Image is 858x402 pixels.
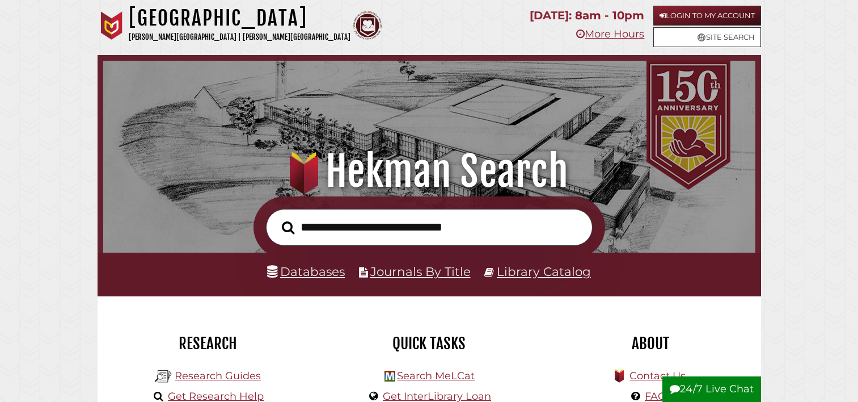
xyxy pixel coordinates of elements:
a: Research Guides [175,370,261,382]
a: More Hours [576,28,644,40]
i: Search [282,220,294,234]
h1: [GEOGRAPHIC_DATA] [129,6,350,31]
h2: Research [106,334,310,353]
h1: Hekman Search [116,146,742,196]
a: Search MeLCat [397,370,475,382]
p: [DATE]: 8am - 10pm [530,6,644,26]
a: Library Catalog [497,264,591,279]
p: [PERSON_NAME][GEOGRAPHIC_DATA] | [PERSON_NAME][GEOGRAPHIC_DATA] [129,31,350,44]
a: Databases [267,264,345,279]
img: Calvin Theological Seminary [353,11,382,40]
a: Journals By Title [370,264,471,279]
a: Contact Us [629,370,686,382]
h2: About [548,334,753,353]
img: Hekman Library Logo [155,368,172,385]
a: Site Search [653,27,761,47]
h2: Quick Tasks [327,334,531,353]
img: Calvin University [98,11,126,40]
button: Search [276,218,300,238]
a: Login to My Account [653,6,761,26]
img: Hekman Library Logo [384,371,395,382]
